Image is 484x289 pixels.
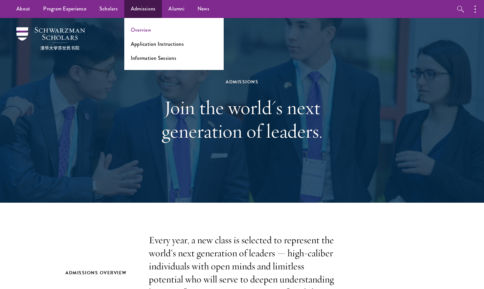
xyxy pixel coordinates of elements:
h1: Join the world's next generation of leaders. [129,96,355,143]
a: Information Sessions [131,54,176,62]
h2: Admissions Overview [65,269,136,277]
img: Schwarzman Scholars [16,27,85,50]
a: Overview [131,26,151,34]
a: Application Instructions [131,40,184,48]
div: Admissions [129,78,355,86]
